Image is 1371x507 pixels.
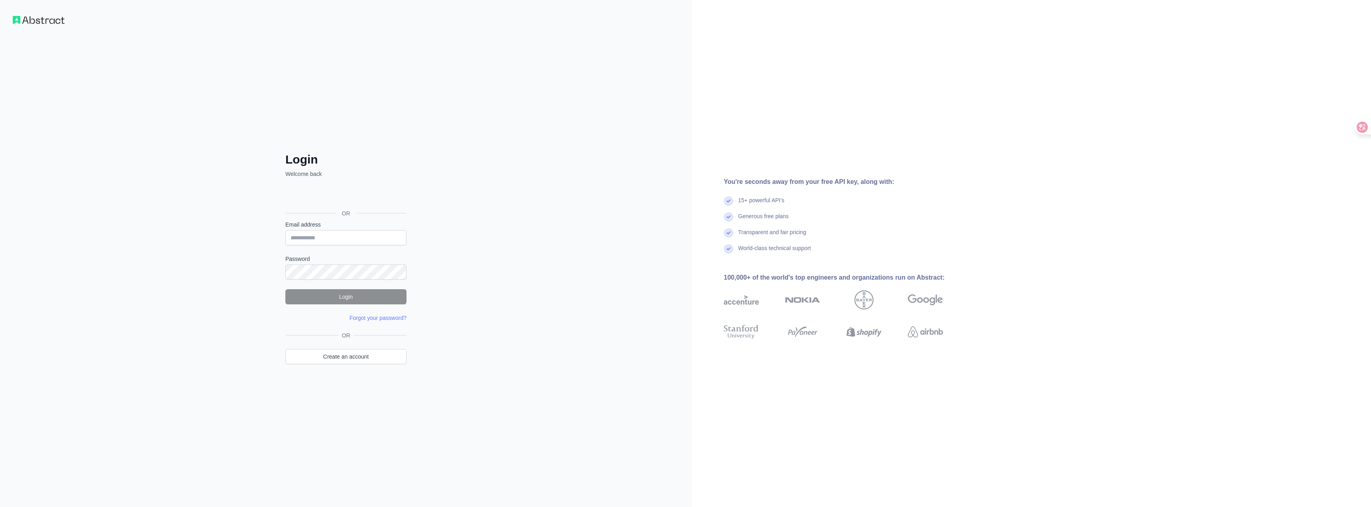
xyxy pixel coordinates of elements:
[724,273,968,282] div: 100,000+ of the world's top engineers and organizations run on Abstract:
[738,212,789,228] div: Generous free plans
[724,212,733,222] img: check mark
[908,323,943,341] img: airbnb
[285,289,407,304] button: Login
[285,221,407,229] label: Email address
[339,331,354,339] span: OR
[336,209,357,217] span: OR
[285,255,407,263] label: Password
[847,323,882,341] img: shopify
[724,244,733,254] img: check mark
[285,152,407,167] h2: Login
[724,290,759,310] img: accenture
[738,228,806,244] div: Transparent and fair pricing
[724,196,733,206] img: check mark
[908,290,943,310] img: google
[785,290,820,310] img: nokia
[854,290,874,310] img: bayer
[724,177,968,187] div: You're seconds away from your free API key, along with:
[738,244,811,260] div: World-class technical support
[785,323,820,341] img: payoneer
[285,170,407,178] p: Welcome back
[281,187,409,204] iframe: “使用 Google 账号登录”按钮
[350,315,407,321] a: Forgot your password?
[738,196,784,212] div: 15+ powerful API's
[724,323,759,341] img: stanford university
[13,16,65,24] img: Workflow
[285,349,407,364] a: Create an account
[724,228,733,238] img: check mark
